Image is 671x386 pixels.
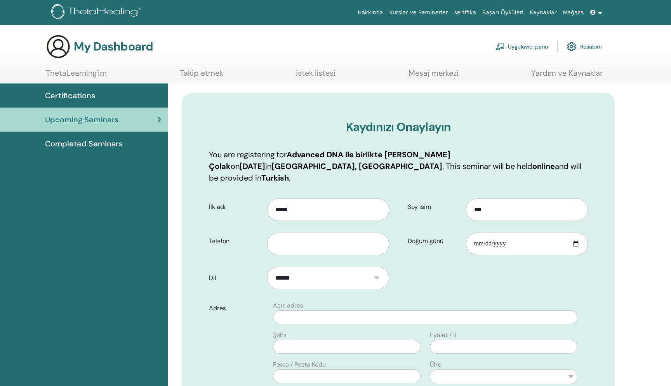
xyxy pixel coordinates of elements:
img: chalkboard-teacher.svg [495,43,505,50]
label: Soy isim [402,200,466,214]
a: Hesabım [567,38,602,55]
img: generic-user-icon.jpg [46,34,71,59]
a: Mağaza [560,5,587,20]
img: cog.svg [567,40,576,53]
b: Advanced DNA ile birlikte [PERSON_NAME] Çolak [209,150,450,171]
label: Doğum günü [402,234,466,249]
label: Şehir [273,330,287,340]
a: sertifika [451,5,479,20]
a: ThetaLearning'im [46,68,107,83]
a: Başarı Öyküleri [479,5,527,20]
label: Telefon [203,234,267,249]
a: Kurslar ve Seminerler [386,5,451,20]
b: [DATE] [240,161,265,171]
img: logo.png [51,4,144,21]
label: Açık adres [273,301,303,310]
label: Eyalet / İl [430,330,456,340]
p: You are registering for on in . This seminar will be held and will be provided in . [209,149,588,184]
label: Dil [203,271,267,285]
span: Certifications [45,90,95,101]
label: Adres [203,301,268,316]
h3: My Dashboard [74,40,153,54]
a: Hakkında [355,5,386,20]
h3: Kaydınızı Onaylayın [209,120,588,134]
b: online [532,161,555,171]
a: Uygulayıcı pano [495,38,548,55]
span: Upcoming Seminars [45,114,118,125]
a: Kaynaklar [527,5,560,20]
b: Turkish [261,173,289,183]
a: Mesaj merkezi [409,68,459,83]
a: Takip etmek [180,68,223,83]
a: Yardım ve Kaynaklar [531,68,603,83]
label: İlk adı [203,200,267,214]
label: Ülke [430,360,442,369]
span: Completed Seminars [45,138,123,150]
b: [GEOGRAPHIC_DATA], [GEOGRAPHIC_DATA] [271,161,442,171]
label: Posta / Posta Kodu [273,360,326,369]
a: istek listesi [296,68,335,83]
